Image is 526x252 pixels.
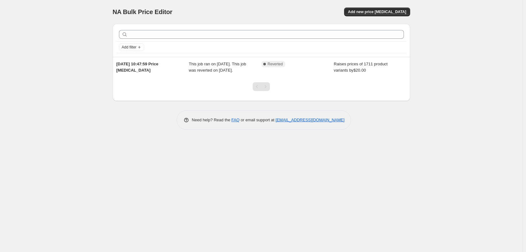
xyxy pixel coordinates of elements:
[119,43,144,51] button: Add filter
[268,62,283,67] span: Reverted
[353,68,366,73] span: $20.00
[348,9,406,14] span: Add new price [MEDICAL_DATA]
[192,118,232,122] span: Need help? Read the
[189,62,246,73] span: This job ran on [DATE]. This job was reverted on [DATE].
[122,45,137,50] span: Add filter
[231,118,240,122] a: FAQ
[116,62,158,73] span: [DATE] 10:47:59 Price [MEDICAL_DATA]
[276,118,344,122] a: [EMAIL_ADDRESS][DOMAIN_NAME]
[240,118,276,122] span: or email support at
[253,82,270,91] nav: Pagination
[344,8,410,16] button: Add new price [MEDICAL_DATA]
[113,8,173,15] span: NA Bulk Price Editor
[334,62,388,73] span: Raises prices of 1711 product variants by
